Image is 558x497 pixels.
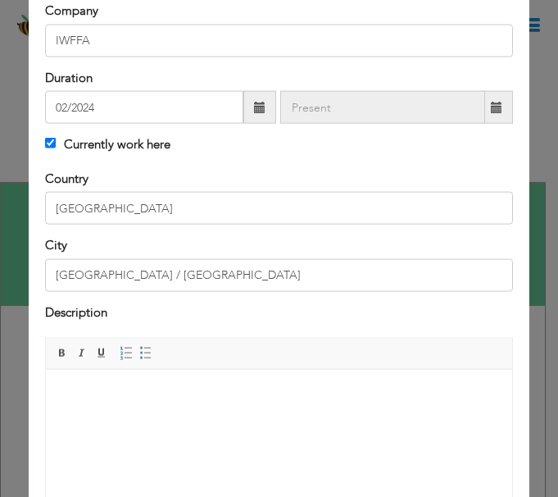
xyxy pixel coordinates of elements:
[53,344,71,362] a: Bold
[117,344,135,362] a: Insert/Remove Numbered List
[45,91,243,124] input: From
[46,370,512,493] iframe: Rich Text Editor, workEditor
[280,91,485,124] input: Present
[45,237,67,254] label: City
[45,2,98,20] label: Company
[45,303,107,321] label: Description
[73,344,91,362] a: Italic
[45,69,93,86] label: Duration
[45,170,88,187] label: Country
[45,138,56,148] input: Currently work here
[137,344,155,362] a: Insert/Remove Bulleted List
[93,344,111,362] a: Underline
[45,136,170,153] label: Currently work here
